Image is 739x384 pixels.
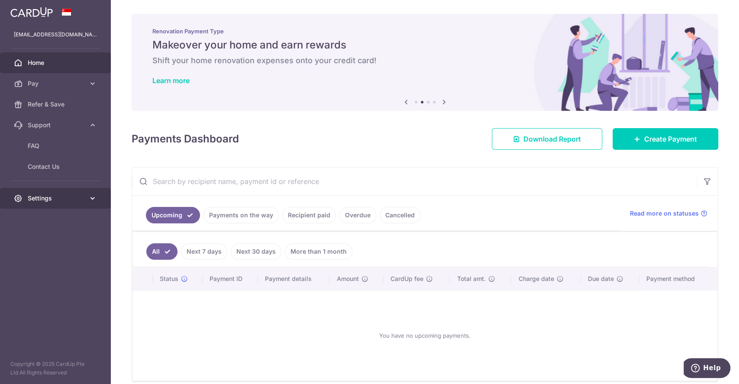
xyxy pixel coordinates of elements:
[457,274,485,283] span: Total amt.
[28,142,85,150] span: FAQ
[390,274,423,283] span: CardUp fee
[518,274,554,283] span: Charge date
[28,58,85,67] span: Home
[613,128,718,150] a: Create Payment
[523,134,581,144] span: Download Report
[28,162,85,171] span: Contact Us
[684,358,730,380] iframe: Opens a widget where you can find more information
[639,268,717,290] th: Payment method
[14,30,97,39] p: [EMAIL_ADDRESS][DOMAIN_NAME]
[152,55,697,66] h6: Shift your home renovation expenses onto your credit card!
[132,131,239,147] h4: Payments Dashboard
[152,76,190,85] a: Learn more
[160,274,178,283] span: Status
[152,28,697,35] p: Renovation Payment Type
[339,207,376,223] a: Overdue
[630,209,699,218] span: Read more on statuses
[181,243,227,260] a: Next 7 days
[380,207,420,223] a: Cancelled
[132,14,718,111] img: Renovation banner
[143,297,707,374] div: You have no upcoming payments.
[203,268,258,290] th: Payment ID
[28,121,85,129] span: Support
[231,243,281,260] a: Next 30 days
[282,207,336,223] a: Recipient paid
[285,243,352,260] a: More than 1 month
[492,128,602,150] a: Download Report
[336,274,358,283] span: Amount
[28,79,85,88] span: Pay
[644,134,697,144] span: Create Payment
[146,207,200,223] a: Upcoming
[152,38,697,52] h5: Makeover your home and earn rewards
[203,207,279,223] a: Payments on the way
[630,209,707,218] a: Read more on statuses
[10,7,53,17] img: CardUp
[588,274,614,283] span: Due date
[146,243,177,260] a: All
[132,168,697,195] input: Search by recipient name, payment id or reference
[28,194,85,203] span: Settings
[258,268,330,290] th: Payment details
[28,100,85,109] span: Refer & Save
